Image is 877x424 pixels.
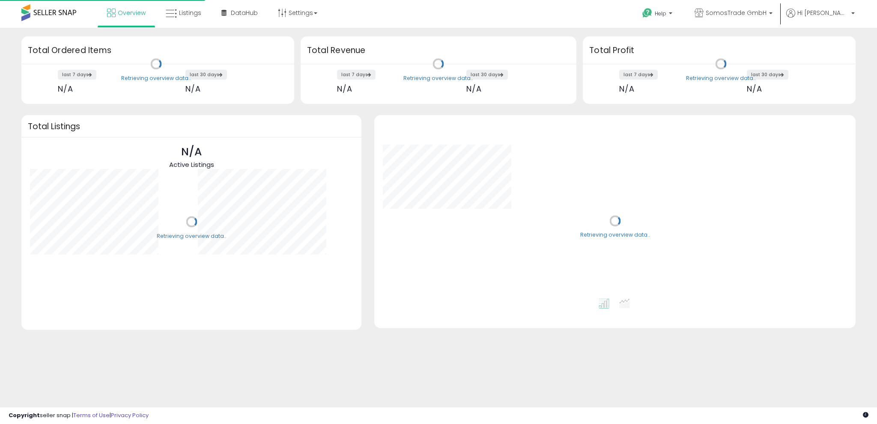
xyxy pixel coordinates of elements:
[403,74,473,82] div: Retrieving overview data..
[118,9,146,17] span: Overview
[786,9,855,28] a: Hi [PERSON_NAME]
[179,9,201,17] span: Listings
[635,1,681,28] a: Help
[797,9,849,17] span: Hi [PERSON_NAME]
[706,9,767,17] span: SomosTrade GmbH
[231,9,258,17] span: DataHub
[655,10,666,17] span: Help
[157,232,227,240] div: Retrieving overview data..
[642,8,653,18] i: Get Help
[580,231,650,239] div: Retrieving overview data..
[686,74,756,82] div: Retrieving overview data..
[121,74,191,82] div: Retrieving overview data..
